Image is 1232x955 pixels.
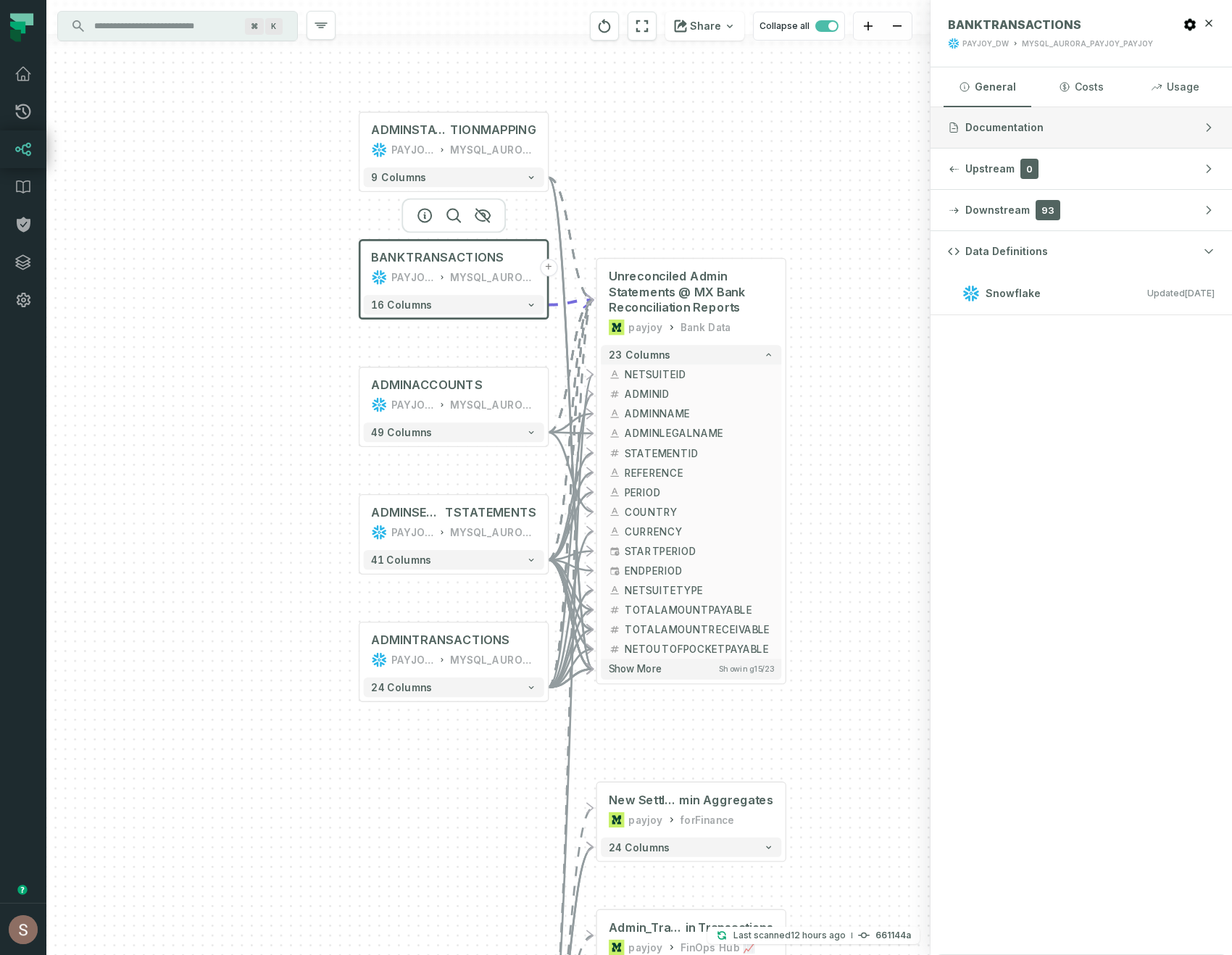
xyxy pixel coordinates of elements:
span: NETSUITETYPE [625,583,774,597]
button: ADMINLEGALNAME [601,424,781,443]
g: Edge from 82a1077e940885bbe9b7b87881748d93 to 3ceb5bf4d96c4c25ea8f5fcb74c65ee7 [548,453,593,560]
h4: 661144a [875,931,911,940]
span: date [609,564,620,576]
span: Unreconciled Admin Statements @ MX Bank Reconciliation Reports [609,269,773,316]
div: PAYJOY_DW [962,38,1009,49]
span: 24 columns [609,841,670,853]
button: SnowflakeUpdated[DATE] 1:03:02 AM [948,283,1215,303]
div: Admin_Transactions to NetSuite Legacy or SuiteTax @ Analysis - Admin Transactions [609,919,773,935]
span: Data Definitions [965,244,1048,259]
span: integer [609,388,620,400]
span: ADMINSTATEMENTTOBANKTRANSAC [371,122,449,138]
div: MYSQL_AURORA_PAYJOY_PAYJOY [1022,38,1153,49]
relative-time: Aug 24, 2025, 4:10 AM GMT+3 [791,930,846,941]
button: Documentation [931,107,1232,148]
span: Press ⌘ + K to focus the search bar [265,18,283,35]
g: Edge from 59f7be5cb3c0722c5a0c119c5cbbd686 to 3ceb5bf4d96c4c25ea8f5fcb74c65ee7 [548,531,593,687]
g: Edge from b3de83a22e08167bfe16fd60abe8bba4 to 3ceb5bf4d96c4c25ea8f5fcb74c65ee7 [548,300,593,305]
div: New Settlement Statements - Aggregates @ Admin Settlement - All Admin Aggregates [609,792,773,808]
button: Show moreShowing15/23 [601,659,781,679]
span: Showing 15 / 23 [719,664,774,674]
span: BANKTRANSACTIONS [371,250,504,266]
g: Edge from 59f7be5cb3c0722c5a0c119c5cbbd686 to 3ceb5bf4d96c4c25ea8f5fcb74c65ee7 [548,669,593,687]
span: TOTALAMOUNTRECEIVABLE [625,622,774,637]
span: integer [609,447,620,459]
span: STARTPERIOD [625,543,774,558]
div: PAYJOY_DW [391,397,435,413]
button: zoom out [883,12,912,41]
div: PAYJOY_DW [391,652,435,668]
span: New Settlement Statements - Aggregates @ Admin Settlement - All Ad [609,792,679,808]
span: NETSUITEID [625,367,774,382]
button: General [944,67,1031,107]
button: Share [665,12,744,41]
button: REFERENCE [601,463,781,483]
g: Edge from 82a1077e940885bbe9b7b87881748d93 to 3ceb5bf4d96c4c25ea8f5fcb74c65ee7 [548,551,593,559]
div: PAYJOY_DW [391,270,435,285]
button: NETSUITEID [601,364,781,384]
span: date [609,545,620,556]
button: Last scanned[DATE] 4:10:44 AM661144a [707,927,920,944]
div: MYSQL_AURORA_PAYJOY_PAYJOY [450,525,536,541]
relative-time: Aug 21, 2025, 1:03 AM GMT+3 [1185,288,1215,299]
span: string [609,428,620,439]
span: COUNTRY [625,504,774,519]
button: COUNTRY [601,502,781,522]
button: TOTALAMOUNTPAYABLE [601,600,781,620]
span: Updated [1147,288,1215,299]
button: Costs [1037,67,1125,107]
button: Data Definitions [931,231,1232,272]
div: PAYJOY_DW [391,142,435,158]
span: in Transactions [686,919,774,935]
img: avatar of Shay Gafniel [9,915,38,944]
span: string [609,408,620,420]
span: ADMINID [625,387,774,401]
span: CURRENCY [625,524,774,538]
button: CURRENCY [601,522,781,541]
button: Downstream93 [931,190,1232,230]
div: payjoy [628,812,662,828]
p: Last scanned [733,928,846,943]
button: ADMINID [601,384,781,404]
g: Edge from 457b5f838126bd061c00130131edc68f to 3ceb5bf4d96c4c25ea8f5fcb74c65ee7 [548,178,593,300]
button: Usage [1131,67,1219,107]
span: ENDPERIOD [625,563,774,577]
button: zoom in [854,12,883,41]
span: NETOUTOFPOCKETPAYABLE [625,642,774,656]
span: string [609,369,620,380]
g: Edge from 59f7be5cb3c0722c5a0c119c5cbbd686 to 3ceb5bf4d96c4c25ea8f5fcb74c65ee7 [548,610,593,688]
button: ENDPERIOD [601,561,781,580]
div: MYSQL_AURORA_PAYJOY_PAYJOY [450,142,536,158]
g: Edge from 59f7be5cb3c0722c5a0c119c5cbbd686 to 3ceb5bf4d96c4c25ea8f5fcb74c65ee7 [548,394,593,688]
span: decimal [609,604,620,616]
span: 0 [1020,159,1039,179]
div: ADMINACCOUNTS [371,378,482,393]
g: Edge from e9270d9a49d5a175f0b62f9175535d67 to 3ceb5bf4d96c4c25ea8f5fcb74c65ee7 [548,414,593,433]
span: Documentation [965,120,1044,135]
div: forFinance [680,812,733,828]
span: Downstream [965,203,1030,217]
g: Edge from 59f7be5cb3c0722c5a0c119c5cbbd686 to 3ceb5bf4d96c4c25ea8f5fcb74c65ee7 [548,591,593,688]
span: 16 columns [371,299,432,311]
span: TSTATEMENTS [445,505,536,521]
span: Upstream [965,162,1015,176]
span: PERIOD [625,485,774,499]
span: ADMINNAME [625,406,774,421]
span: TOTALAMOUNTPAYABLE [625,603,774,617]
span: TIONMAPPING [450,122,536,138]
span: string [609,585,620,596]
button: STATEMENTID [601,443,781,463]
g: Edge from e9270d9a49d5a175f0b62f9175535d67 to 3ceb5bf4d96c4c25ea8f5fcb74c65ee7 [548,433,593,512]
button: NETSUITETYPE [601,580,781,600]
div: ADMINTRANSACTIONS [371,633,509,649]
span: REFERENCE [625,465,774,480]
button: PERIOD [601,483,781,502]
span: 49 columns [371,427,432,438]
span: min Aggregates [679,792,773,808]
span: ADMINLEGALNAME [625,426,774,441]
span: string [609,525,620,537]
span: string [609,486,620,498]
button: + [540,259,557,276]
g: Edge from 59f7be5cb3c0722c5a0c119c5cbbd686 to 3ceb5bf4d96c4c25ea8f5fcb74c65ee7 [548,300,593,688]
div: Bank Data [680,320,731,335]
